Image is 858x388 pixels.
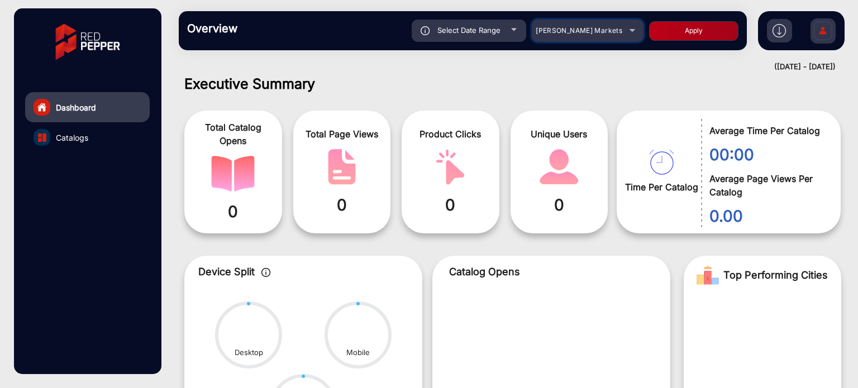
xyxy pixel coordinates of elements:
[211,156,255,191] img: catalog
[709,204,824,228] span: 0.00
[25,122,150,152] a: Catalogs
[811,13,835,52] img: Sign%20Up.svg
[261,268,271,277] img: icon
[428,149,472,185] img: catalog
[235,347,263,358] div: Desktop
[437,26,500,35] span: Select Date Range
[302,127,383,141] span: Total Page Views
[709,124,824,137] span: Average Time Per Catalog
[519,193,600,217] span: 0
[449,264,654,279] p: Catalog Opens
[193,200,274,223] span: 0
[697,264,719,286] img: Rank image
[709,143,824,166] span: 00:00
[410,193,491,217] span: 0
[536,26,622,35] span: [PERSON_NAME] Markets
[320,149,364,185] img: catalog
[302,193,383,217] span: 0
[709,172,824,199] span: Average Page Views Per Catalog
[168,61,836,73] div: ([DATE] - [DATE])
[410,127,491,141] span: Product Clicks
[37,102,47,112] img: home
[649,21,738,41] button: Apply
[773,24,786,37] img: h2download.svg
[421,26,430,35] img: icon
[38,133,46,142] img: catalog
[187,22,344,35] h3: Overview
[198,266,255,277] span: Device Split
[56,132,88,143] span: Catalogs
[56,102,96,113] span: Dashboard
[649,150,674,175] img: catalog
[184,75,841,92] h1: Executive Summary
[537,149,581,185] img: catalog
[25,92,150,122] a: Dashboard
[346,347,370,358] div: Mobile
[193,121,274,147] span: Total Catalog Opens
[723,264,828,286] span: Top Performing Cities
[47,14,128,70] img: vmg-logo
[519,127,600,141] span: Unique Users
